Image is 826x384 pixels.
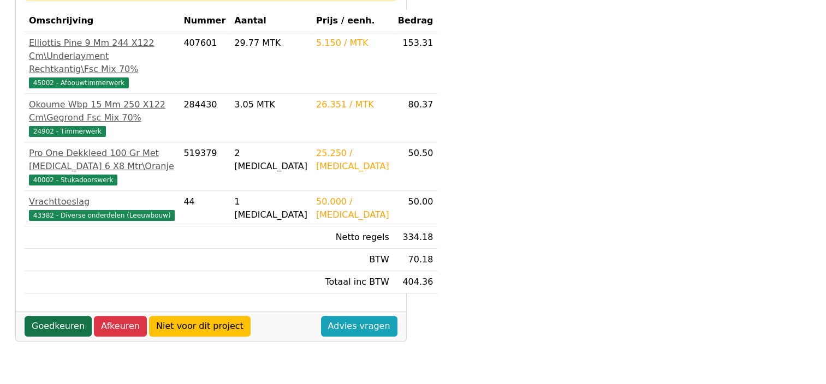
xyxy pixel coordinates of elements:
div: 29.77 MTK [234,37,307,50]
td: 50.00 [394,191,438,226]
td: 70.18 [394,249,438,271]
td: 44 [179,191,230,226]
th: Nummer [179,10,230,32]
td: 334.18 [394,226,438,249]
a: Vrachttoeslag43382 - Diverse onderdelen (Leeuwbouw) [29,195,175,221]
th: Prijs / eenh. [312,10,394,32]
div: 50.000 / [MEDICAL_DATA] [316,195,389,221]
div: Okoume Wbp 15 Mm 250 X122 Cm\Gegrond Fsc Mix 70% [29,98,175,124]
td: 80.37 [394,94,438,142]
div: Elliottis Pine 9 Mm 244 X122 Cm\Underlayment Rechtkantig\Fsc Mix 70% [29,37,175,76]
div: 26.351 / MTK [316,98,389,111]
span: 40002 - Stukadoorswerk [29,175,117,185]
th: Aantal [230,10,312,32]
td: BTW [312,249,394,271]
td: Totaal inc BTW [312,271,394,293]
span: 24902 - Timmerwerk [29,126,106,137]
div: Vrachttoeslag [29,195,175,208]
td: 50.50 [394,142,438,191]
div: 3.05 MTK [234,98,307,111]
td: 404.36 [394,271,438,293]
td: Netto regels [312,226,394,249]
a: Goedkeuren [25,316,92,337]
div: Pro One Dekkleed 100 Gr Met [MEDICAL_DATA] 6 X8 Mtr\Oranje [29,147,175,173]
div: 5.150 / MTK [316,37,389,50]
a: Okoume Wbp 15 Mm 250 X122 Cm\Gegrond Fsc Mix 70%24902 - Timmerwerk [29,98,175,137]
div: 25.250 / [MEDICAL_DATA] [316,147,389,173]
a: Niet voor dit project [149,316,251,337]
span: 43382 - Diverse onderdelen (Leeuwbouw) [29,210,175,221]
a: Afkeuren [94,316,147,337]
a: Advies vragen [321,316,397,337]
div: 1 [MEDICAL_DATA] [234,195,307,221]
th: Bedrag [394,10,438,32]
div: 2 [MEDICAL_DATA] [234,147,307,173]
td: 284430 [179,94,230,142]
td: 153.31 [394,32,438,94]
td: 519379 [179,142,230,191]
td: 407601 [179,32,230,94]
th: Omschrijving [25,10,179,32]
a: Pro One Dekkleed 100 Gr Met [MEDICAL_DATA] 6 X8 Mtr\Oranje40002 - Stukadoorswerk [29,147,175,186]
a: Elliottis Pine 9 Mm 244 X122 Cm\Underlayment Rechtkantig\Fsc Mix 70%45002 - Afbouwtimmerwerk [29,37,175,89]
span: 45002 - Afbouwtimmerwerk [29,77,129,88]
